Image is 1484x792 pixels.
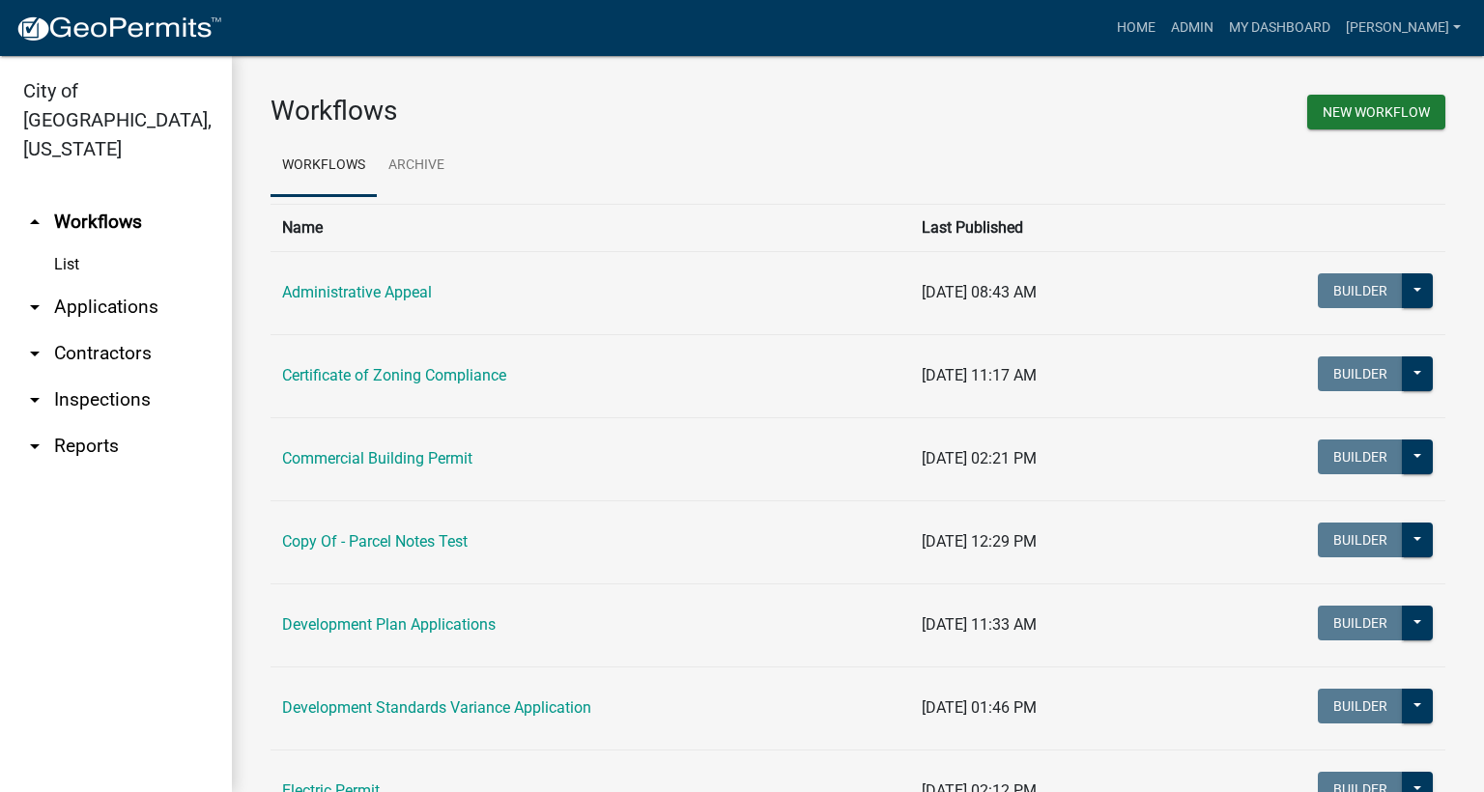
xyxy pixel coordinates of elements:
i: arrow_drop_down [23,435,46,458]
span: [DATE] 08:43 AM [922,283,1037,301]
a: Development Plan Applications [282,615,496,634]
button: Builder [1318,439,1403,474]
span: [DATE] 01:46 PM [922,698,1037,717]
a: [PERSON_NAME] [1338,10,1469,46]
button: Builder [1318,273,1403,308]
h3: Workflows [271,95,843,127]
a: Admin [1163,10,1221,46]
a: My Dashboard [1221,10,1338,46]
i: arrow_drop_down [23,342,46,365]
span: [DATE] 11:33 AM [922,615,1037,634]
i: arrow_drop_up [23,211,46,234]
button: Builder [1318,523,1403,557]
button: Builder [1318,606,1403,640]
a: Copy Of - Parcel Notes Test [282,532,468,551]
a: Certificate of Zoning Compliance [282,366,506,384]
button: Builder [1318,689,1403,723]
span: [DATE] 02:21 PM [922,449,1037,467]
span: [DATE] 11:17 AM [922,366,1037,384]
button: New Workflow [1307,95,1445,129]
a: Administrative Appeal [282,283,432,301]
a: Home [1109,10,1163,46]
i: arrow_drop_down [23,388,46,411]
a: Commercial Building Permit [282,449,472,467]
button: Builder [1318,356,1403,391]
th: Last Published [910,204,1176,251]
th: Name [271,204,910,251]
a: Archive [377,135,456,197]
span: [DATE] 12:29 PM [922,532,1037,551]
a: Development Standards Variance Application [282,698,591,717]
a: Workflows [271,135,377,197]
i: arrow_drop_down [23,296,46,319]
